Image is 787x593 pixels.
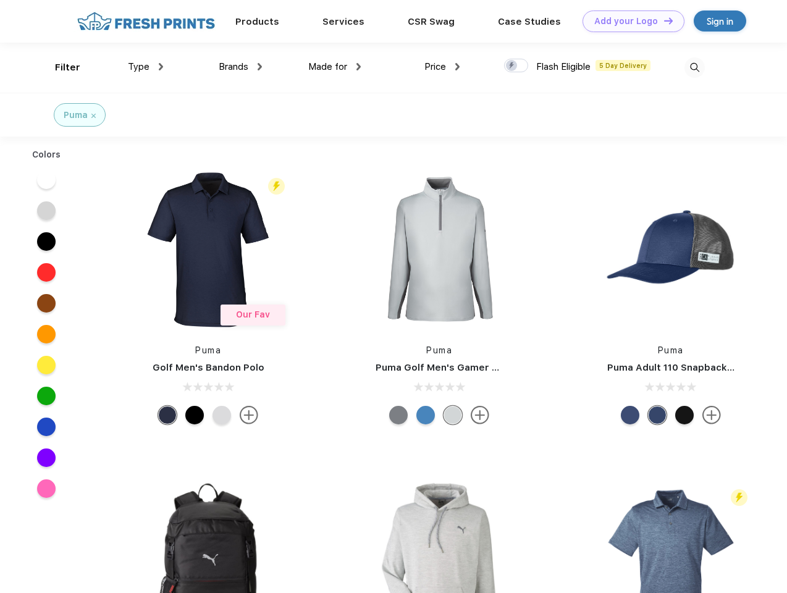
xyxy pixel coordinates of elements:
[195,345,221,355] a: Puma
[596,60,650,71] span: 5 Day Delivery
[268,178,285,195] img: flash_active_toggle.svg
[471,406,489,424] img: more.svg
[236,309,270,319] span: Our Fav
[126,167,290,332] img: func=resize&h=266
[235,16,279,27] a: Products
[128,61,149,72] span: Type
[675,406,694,424] div: Pma Blk with Pma Blk
[185,406,204,424] div: Puma Black
[416,406,435,424] div: Bright Cobalt
[731,489,747,506] img: flash_active_toggle.svg
[356,63,361,70] img: dropdown.png
[707,14,733,28] div: Sign in
[594,16,658,27] div: Add your Logo
[91,114,96,118] img: filter_cancel.svg
[213,406,231,424] div: High Rise
[64,109,88,122] div: Puma
[648,406,667,424] div: Peacoat with Qut Shd
[55,61,80,75] div: Filter
[159,63,163,70] img: dropdown.png
[424,61,446,72] span: Price
[589,167,753,332] img: func=resize&h=266
[240,406,258,424] img: more.svg
[258,63,262,70] img: dropdown.png
[664,17,673,24] img: DT
[219,61,248,72] span: Brands
[408,16,455,27] a: CSR Swag
[426,345,452,355] a: Puma
[153,362,264,373] a: Golf Men's Bandon Polo
[455,63,460,70] img: dropdown.png
[658,345,684,355] a: Puma
[444,406,462,424] div: High Rise
[74,11,219,32] img: fo%20logo%202.webp
[702,406,721,424] img: more.svg
[389,406,408,424] div: Quiet Shade
[357,167,521,332] img: func=resize&h=266
[376,362,571,373] a: Puma Golf Men's Gamer Golf Quarter-Zip
[322,16,364,27] a: Services
[158,406,177,424] div: Navy Blazer
[694,11,746,32] a: Sign in
[621,406,639,424] div: Peacoat Qut Shd
[684,57,705,78] img: desktop_search.svg
[536,61,591,72] span: Flash Eligible
[308,61,347,72] span: Made for
[23,148,70,161] div: Colors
